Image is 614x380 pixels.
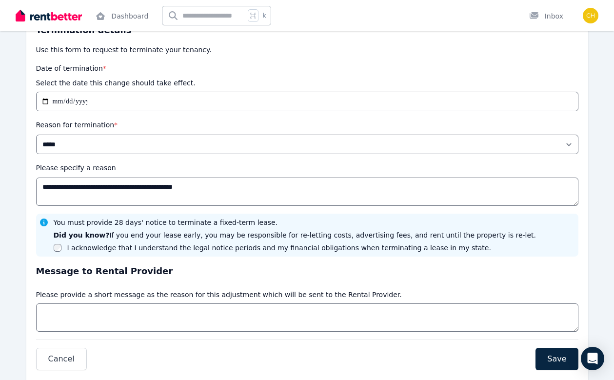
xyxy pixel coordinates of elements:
[36,290,402,300] p: Please provide a short message as the reason for this adjustment which will be sent to the Rental...
[36,78,196,88] p: Select the date this change should take effect.
[36,45,578,55] p: Use this form to request to terminate your tenancy.
[36,121,118,129] label: Reason for termination
[583,8,598,23] img: Chantal Henry
[16,8,82,23] img: RentBetter
[36,348,87,370] button: Cancel
[529,11,563,21] div: Inbox
[581,347,604,370] div: Open Intercom Messenger
[48,353,75,365] span: Cancel
[67,243,491,253] label: I acknowledge that I understand the legal notice periods and my financial obligations when termin...
[36,64,106,72] label: Date of termination
[547,353,566,365] span: Save
[36,264,578,278] h3: Message to Rental Provider
[54,231,110,239] strong: Did you know?
[36,164,116,172] label: Please specify a reason
[54,218,278,227] p: You must provide 28 days' notice to terminate a fixed-term lease.
[262,12,266,20] span: k
[54,230,536,240] p: If you end your lease early, you may be responsible for re-letting costs, advertising fees, and r...
[535,348,578,370] button: Save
